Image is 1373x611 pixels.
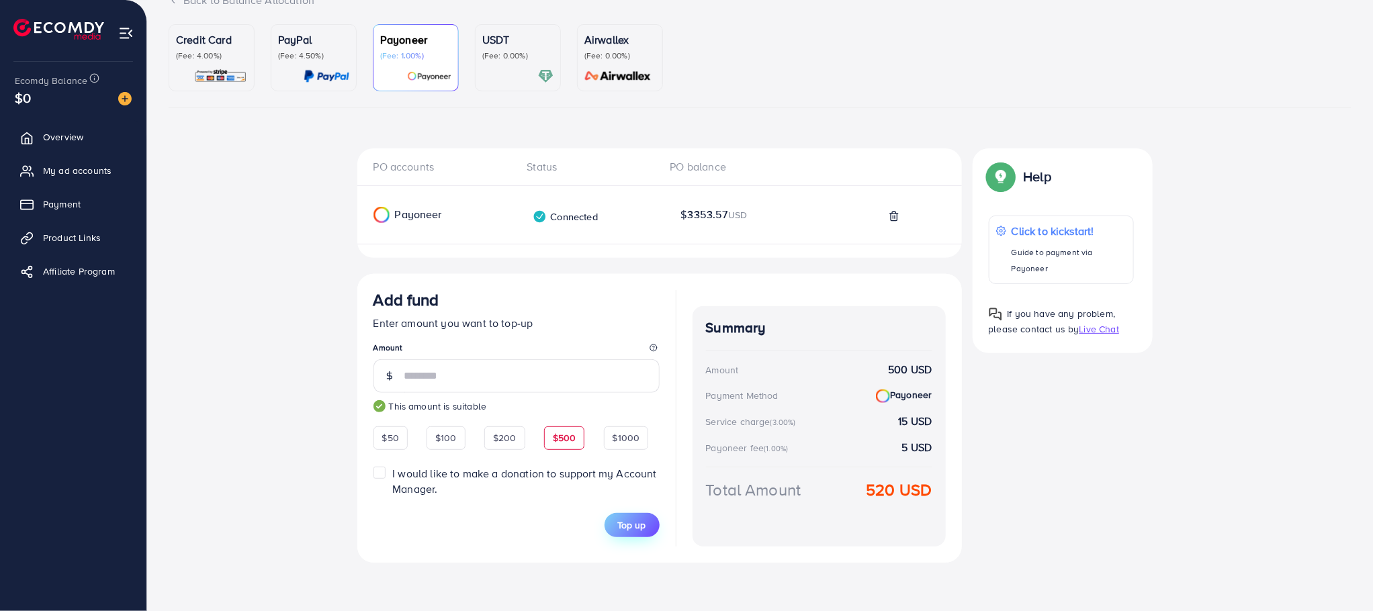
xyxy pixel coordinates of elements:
p: (Fee: 4.00%) [176,50,247,61]
a: Payment [10,191,136,218]
span: USD [728,208,747,222]
small: (1.00%) [764,443,788,454]
p: PayPal [278,32,349,48]
img: Payoneer [876,389,890,404]
span: $500 [553,431,576,444]
span: $50 [382,431,399,444]
span: $1000 [613,431,640,444]
span: If you have any problem, please contact us by [989,307,1116,336]
p: Enter amount you want to top-up [373,315,660,331]
p: (Fee: 1.00%) [380,50,451,61]
button: Top up [605,513,660,537]
img: card [194,68,247,84]
p: (Fee: 0.00%) [482,50,553,61]
legend: Amount [373,342,660,359]
span: $0 [15,88,31,107]
img: Popup guide [989,308,1002,321]
img: Payoneer [373,207,390,223]
div: Payoneer fee [706,441,793,455]
img: menu [118,26,134,41]
div: PO balance [660,159,803,175]
strong: Payoneer [876,388,932,403]
div: Status [517,159,660,175]
p: Click to kickstart! [1012,223,1126,239]
span: My ad accounts [43,164,112,177]
strong: 500 USD [888,362,932,377]
div: Payoneer [357,207,492,223]
span: Payment [43,197,81,211]
a: Overview [10,124,136,150]
p: (Fee: 4.50%) [278,50,349,61]
small: (3.00%) [770,417,796,428]
p: Payoneer [380,32,451,48]
img: guide [373,400,386,412]
p: Airwallex [584,32,656,48]
strong: 520 USD [866,478,932,502]
small: This amount is suitable [373,399,660,413]
img: verified [533,209,547,224]
img: logo [13,19,104,40]
p: (Fee: 0.00%) [584,50,656,61]
div: Service charge [706,415,800,428]
span: Overview [43,130,83,144]
span: Affiliate Program [43,265,115,278]
h3: Add fund [373,290,439,310]
span: $3353.57 [681,207,748,222]
strong: 5 USD [902,440,932,455]
iframe: Chat [1316,551,1363,601]
img: card [580,68,656,84]
a: Product Links [10,224,136,251]
img: card [407,68,451,84]
p: Help [1024,169,1052,185]
img: card [538,68,553,84]
span: Top up [618,518,646,532]
span: I would like to make a donation to support my Account Manager. [392,466,656,496]
p: Credit Card [176,32,247,48]
div: Payment Method [706,389,779,402]
div: Total Amount [706,478,801,502]
a: My ad accounts [10,157,136,184]
h4: Summary [706,320,932,336]
img: card [304,68,349,84]
span: $100 [435,431,457,444]
strong: 15 USD [899,414,932,429]
span: $200 [493,431,517,444]
div: Connected [533,209,598,224]
div: PO accounts [373,159,517,175]
img: image [118,92,132,105]
p: USDT [482,32,553,48]
span: Live Chat [1079,322,1119,336]
div: Amount [706,363,739,377]
span: Product Links [43,231,101,244]
span: Ecomdy Balance [15,74,87,87]
img: Popup guide [989,164,1013,189]
a: Affiliate Program [10,258,136,285]
p: Guide to payment via Payoneer [1012,244,1126,277]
